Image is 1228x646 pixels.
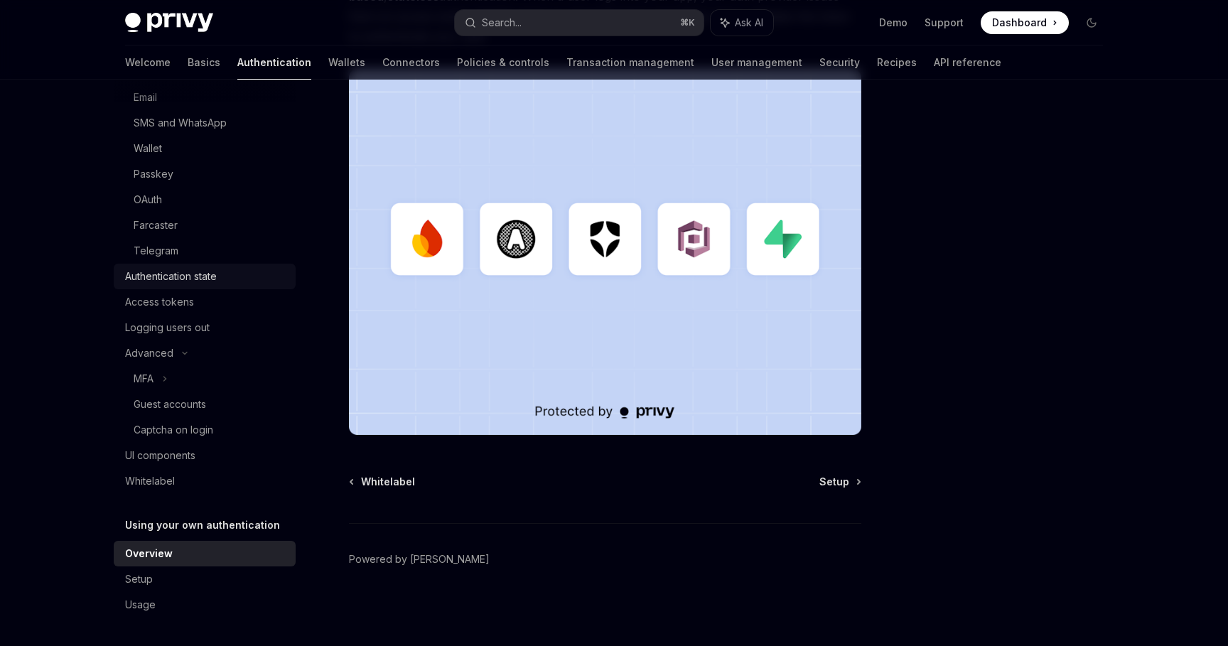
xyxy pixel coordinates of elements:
div: Usage [125,596,156,613]
div: Search... [482,14,522,31]
a: Powered by [PERSON_NAME] [349,552,490,566]
a: Transaction management [566,45,694,80]
div: Advanced [125,345,173,362]
div: Access tokens [125,294,194,311]
div: Wallet [134,140,162,157]
div: Farcaster [134,217,178,234]
img: JWT-based auth splash [349,69,861,435]
a: Farcaster [114,212,296,238]
a: Whitelabel [114,468,296,494]
h5: Using your own authentication [125,517,280,534]
a: OAuth [114,187,296,212]
div: Logging users out [125,319,210,336]
div: Passkey [134,166,173,183]
a: Setup [819,475,860,489]
div: Guest accounts [134,396,206,413]
span: ⌘ K [680,17,695,28]
div: Overview [125,545,173,562]
a: Wallets [328,45,365,80]
span: Setup [819,475,849,489]
a: Setup [114,566,296,592]
span: Ask AI [735,16,763,30]
div: Telegram [134,242,178,259]
a: Access tokens [114,289,296,315]
a: UI components [114,443,296,468]
div: MFA [134,370,153,387]
a: Logging users out [114,315,296,340]
a: Whitelabel [350,475,415,489]
button: Toggle dark mode [1080,11,1103,34]
a: SMS and WhatsApp [114,110,296,136]
a: Demo [879,16,907,30]
a: Wallet [114,136,296,161]
a: Recipes [877,45,917,80]
img: dark logo [125,13,213,33]
button: Ask AI [711,10,773,36]
a: Guest accounts [114,392,296,417]
a: Security [819,45,860,80]
a: Dashboard [981,11,1069,34]
a: Telegram [114,238,296,264]
a: Passkey [114,161,296,187]
div: Whitelabel [125,473,175,490]
a: Overview [114,541,296,566]
a: Welcome [125,45,171,80]
a: Connectors [382,45,440,80]
a: Captcha on login [114,417,296,443]
a: Authentication [237,45,311,80]
div: Captcha on login [134,421,213,438]
a: API reference [934,45,1001,80]
span: Whitelabel [361,475,415,489]
div: OAuth [134,191,162,208]
button: Search...⌘K [455,10,704,36]
a: Policies & controls [457,45,549,80]
span: Dashboard [992,16,1047,30]
a: Authentication state [114,264,296,289]
a: Support [925,16,964,30]
a: Basics [188,45,220,80]
a: Usage [114,592,296,618]
div: Authentication state [125,268,217,285]
div: SMS and WhatsApp [134,114,227,131]
div: Setup [125,571,153,588]
a: User management [711,45,802,80]
div: UI components [125,447,195,464]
